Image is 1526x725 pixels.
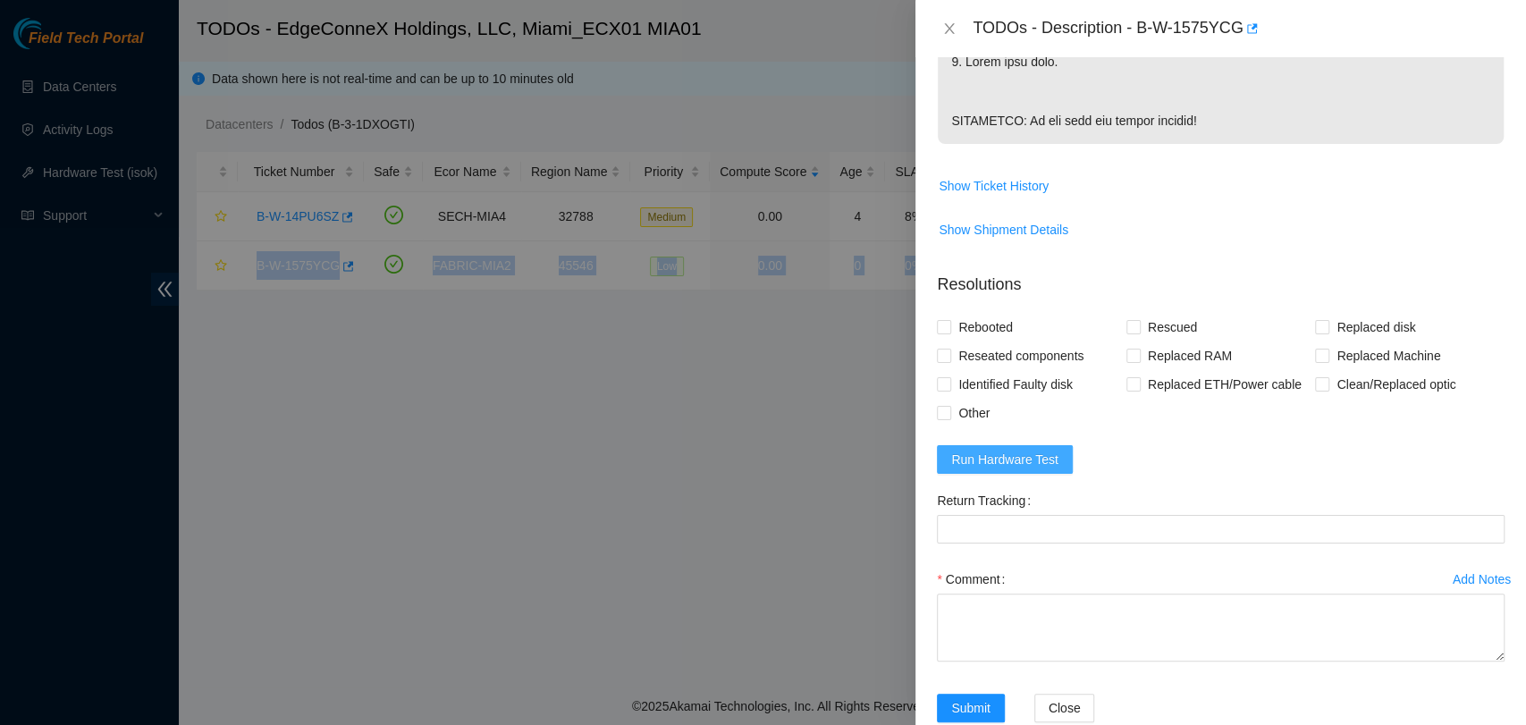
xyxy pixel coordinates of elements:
[937,515,1505,544] input: Return Tracking
[951,313,1020,341] span: Rebooted
[1329,341,1447,370] span: Replaced Machine
[1453,573,1511,586] div: Add Notes
[938,215,1069,244] button: Show Shipment Details
[1141,313,1204,341] span: Rescued
[937,486,1038,515] label: Return Tracking
[942,21,957,36] span: close
[1329,313,1422,341] span: Replaced disk
[939,176,1049,196] span: Show Ticket History
[1049,698,1081,718] span: Close
[1141,370,1309,399] span: Replaced ETH/Power cable
[937,594,1505,662] textarea: Comment
[939,220,1068,240] span: Show Shipment Details
[1034,694,1095,722] button: Close
[1452,565,1512,594] button: Add Notes
[937,21,962,38] button: Close
[1329,370,1463,399] span: Clean/Replaced optic
[951,341,1091,370] span: Reseated components
[951,370,1080,399] span: Identified Faulty disk
[937,565,1012,594] label: Comment
[1141,341,1239,370] span: Replaced RAM
[973,14,1505,43] div: TODOs - Description - B-W-1575YCG
[951,450,1058,469] span: Run Hardware Test
[938,172,1050,200] button: Show Ticket History
[937,694,1005,722] button: Submit
[937,445,1073,474] button: Run Hardware Test
[937,258,1505,297] p: Resolutions
[951,399,997,427] span: Other
[951,698,991,718] span: Submit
